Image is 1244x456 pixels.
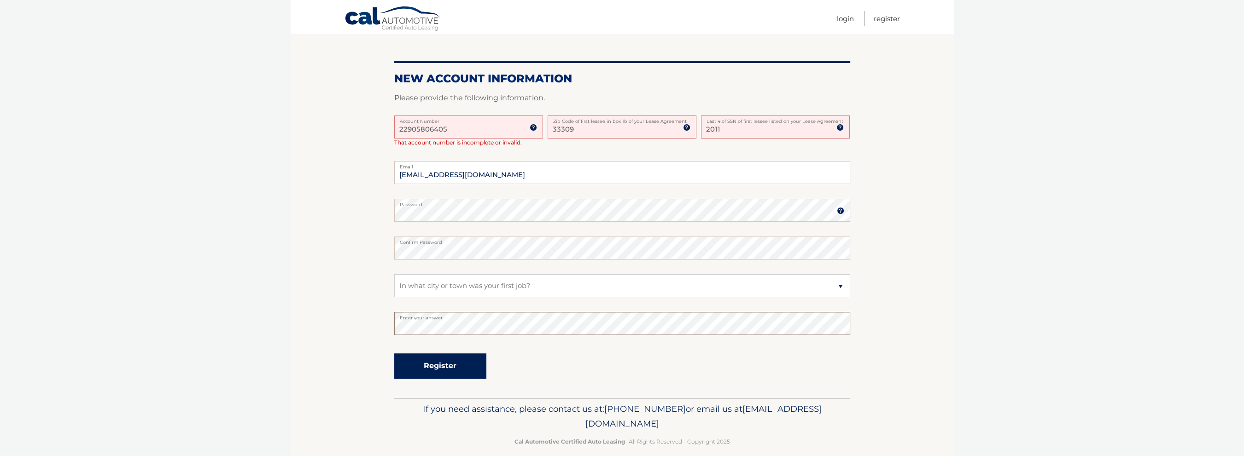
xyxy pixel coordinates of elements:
h2: New Account Information [394,72,850,86]
img: tooltip.svg [530,124,537,131]
p: Please provide the following information. [394,92,850,104]
p: - All Rights Reserved - Copyright 2025 [400,437,844,446]
img: tooltip.svg [836,124,844,131]
label: Confirm Password [394,237,850,244]
img: tooltip.svg [683,124,690,131]
strong: Cal Automotive Certified Auto Leasing [514,438,625,445]
p: If you need assistance, please contact us at: or email us at [400,402,844,431]
input: SSN or EIN (last 4 digits only) [701,115,850,139]
a: Cal Automotive [345,6,441,33]
span: [PHONE_NUMBER] [604,404,686,414]
span: That account number is incomplete or invalid. [394,139,522,146]
a: Register [874,11,900,26]
label: Enter your answer [394,312,850,319]
a: Login [837,11,854,26]
label: Password [394,199,850,206]
label: Email [394,161,850,168]
span: [EMAIL_ADDRESS][DOMAIN_NAME] [585,404,822,429]
input: Account Number [394,115,543,139]
button: Register [394,353,486,379]
label: Last 4 of SSN of first lessee listed on your Lease Agreement [701,115,850,123]
label: Zip Code of first lessee in box 1b of your Lease Agreement [548,115,696,123]
input: Zip Code [548,115,696,139]
img: tooltip.svg [837,207,844,214]
input: Email [394,161,850,184]
label: Account Number [394,115,543,123]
